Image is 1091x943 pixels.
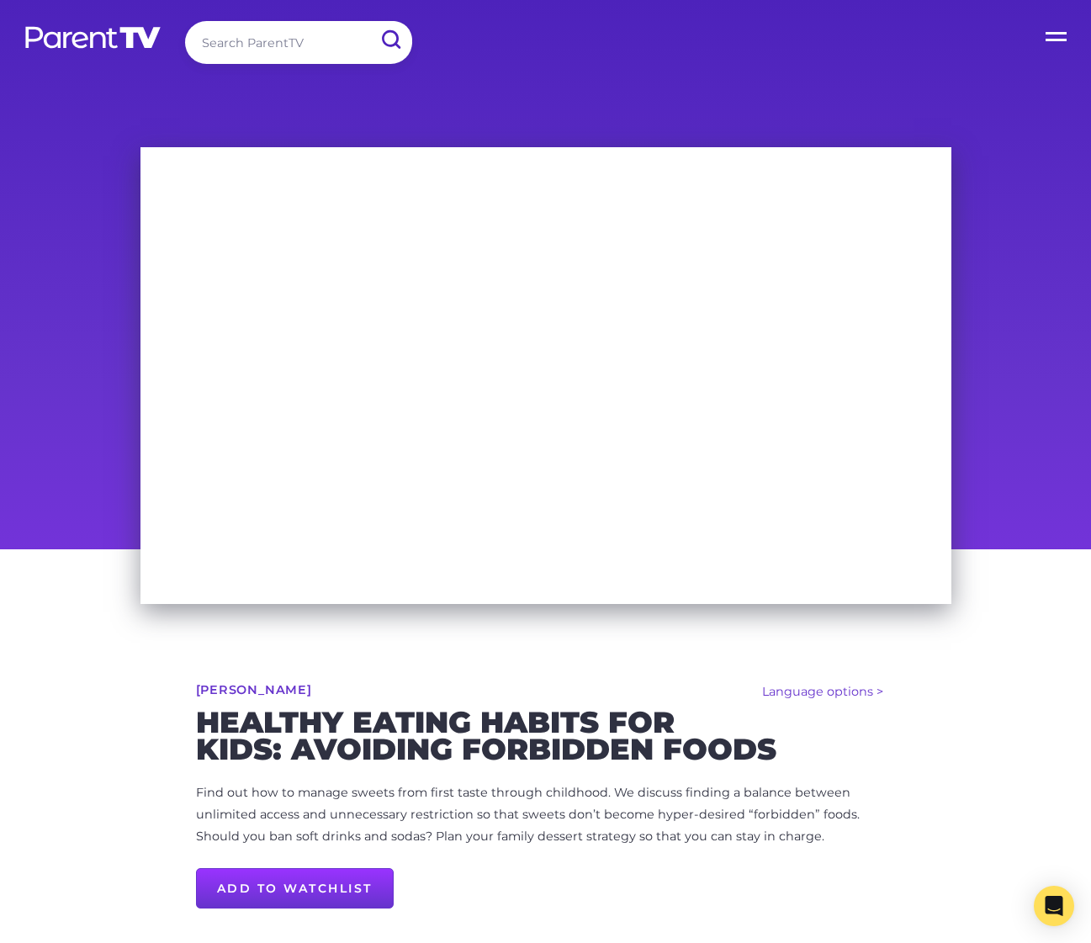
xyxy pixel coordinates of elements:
[196,868,394,909] a: Add to Watchlist
[196,684,312,696] a: [PERSON_NAME]
[368,21,412,59] input: Submit
[196,709,896,762] h2: Healthy Eating Habits for Kids: Avoiding Forbidden Foods
[1034,886,1074,926] div: Open Intercom Messenger
[24,25,162,50] img: parenttv-logo-white.4c85aaf.svg
[185,21,412,64] input: Search ParentTV
[196,782,896,848] p: Find out how to manage sweets from first taste through childhood. We discuss finding a balance be...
